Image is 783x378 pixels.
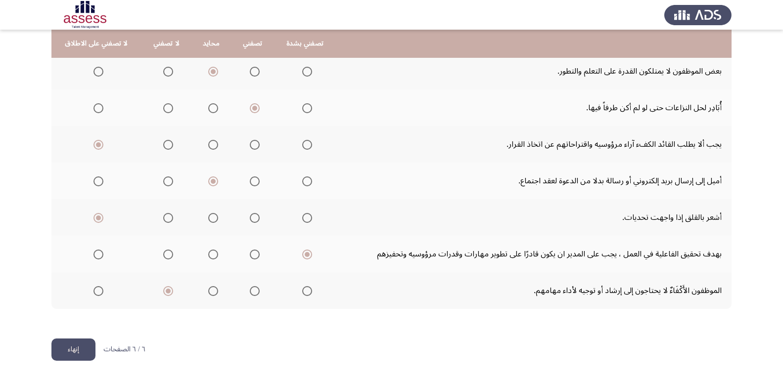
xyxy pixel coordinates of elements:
th: لا تصفني على الاطلاق [51,30,141,58]
mat-radio-group: Select an option [204,282,218,299]
mat-radio-group: Select an option [159,172,173,189]
td: يجب ألا يطلب القائد الكفء آراء مرؤوسيه واقتراحاتهم عن اتخاذ القرار. [336,126,732,163]
mat-radio-group: Select an option [246,282,260,299]
img: Assess Talent Management logo [664,1,732,29]
th: لا تصفني [141,30,191,58]
mat-radio-group: Select an option [204,63,218,80]
mat-radio-group: Select an option [204,99,218,116]
th: محايد [191,30,231,58]
button: end assessment [51,338,95,361]
th: تصفني بشدة [274,30,336,58]
td: أُبَادِر لحل النزاعات حتى لو لم أكن طرفاً فيها. [336,89,732,126]
td: بعض الموظفون لا يمتلكون القدرة على التعلم والتطور. [336,53,732,89]
mat-radio-group: Select an option [298,209,312,226]
mat-radio-group: Select an option [90,172,103,189]
mat-radio-group: Select an option [159,99,173,116]
mat-radio-group: Select an option [298,172,312,189]
mat-radio-group: Select an option [90,136,103,153]
mat-radio-group: Select an option [90,282,103,299]
mat-radio-group: Select an option [159,136,173,153]
td: الموظفون الأَكْفَاءٌ لا يحتاجون إلى إرشاد أو توجيه لأداء مهامهم. [336,272,732,309]
mat-radio-group: Select an option [298,282,312,299]
mat-radio-group: Select an option [204,136,218,153]
td: بهدف تحقيق الفاعلية في العمل ، يجب على المدير ان يكون قادرًا على تطوير مهارات وقدرات مرؤوسيه وتحف... [336,236,732,272]
mat-radio-group: Select an option [159,282,173,299]
mat-radio-group: Select an option [246,209,260,226]
td: أميل إلى إرسال بريد إلكتروني أو رسالة بدلا من الدعوة لعقد اجتماع. [336,163,732,199]
mat-radio-group: Select an option [204,209,218,226]
mat-radio-group: Select an option [246,136,260,153]
mat-radio-group: Select an option [90,246,103,262]
mat-radio-group: Select an option [159,246,173,262]
mat-radio-group: Select an option [298,136,312,153]
th: تصفني [231,30,274,58]
img: Assessment logo of Leadership Styles [51,1,119,29]
mat-radio-group: Select an option [204,172,218,189]
p: ٦ / ٦ الصفحات [103,345,145,354]
mat-radio-group: Select an option [90,99,103,116]
mat-radio-group: Select an option [298,246,312,262]
mat-radio-group: Select an option [246,246,260,262]
mat-radio-group: Select an option [246,172,260,189]
mat-radio-group: Select an option [298,63,312,80]
td: أشعر بالقلق إذا واجهت تحديات. [336,199,732,236]
mat-radio-group: Select an option [90,63,103,80]
mat-radio-group: Select an option [246,63,260,80]
mat-radio-group: Select an option [298,99,312,116]
mat-radio-group: Select an option [246,99,260,116]
mat-radio-group: Select an option [159,209,173,226]
mat-radio-group: Select an option [90,209,103,226]
mat-radio-group: Select an option [204,246,218,262]
mat-radio-group: Select an option [159,63,173,80]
